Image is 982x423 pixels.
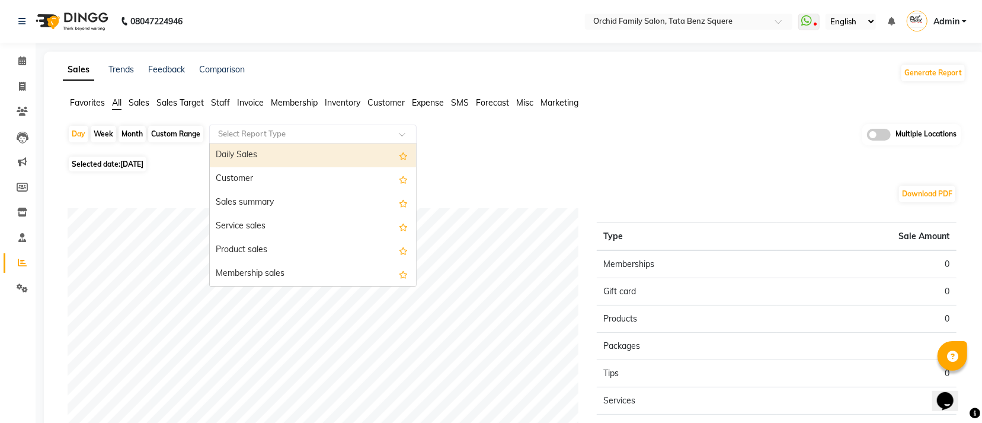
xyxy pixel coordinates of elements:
[597,360,777,387] td: Tips
[210,215,416,238] div: Service sales
[271,97,318,108] span: Membership
[210,238,416,262] div: Product sales
[91,126,116,142] div: Week
[895,129,957,141] span: Multiple Locations
[451,97,469,108] span: SMS
[933,15,959,28] span: Admin
[597,278,777,305] td: Gift card
[597,250,777,278] td: Memberships
[776,250,957,278] td: 0
[776,387,957,414] td: 0
[399,148,408,163] span: Add this report to Favorites List
[412,97,444,108] span: Expense
[30,5,111,38] img: logo
[516,97,533,108] span: Misc
[399,196,408,210] span: Add this report to Favorites List
[399,172,408,186] span: Add this report to Favorites List
[776,222,957,250] th: Sale Amount
[597,222,777,250] th: Type
[325,97,360,108] span: Inventory
[932,376,970,411] iframe: chat widget
[210,262,416,286] div: Membership sales
[156,97,204,108] span: Sales Target
[120,160,143,168] span: [DATE]
[776,332,957,360] td: 0
[597,332,777,360] td: Packages
[399,267,408,281] span: Add this report to Favorites List
[63,59,94,81] a: Sales
[540,97,578,108] span: Marketing
[597,305,777,332] td: Products
[399,220,408,234] span: Add this report to Favorites List
[119,126,146,142] div: Month
[130,5,183,38] b: 08047224946
[108,64,134,75] a: Trends
[901,65,965,81] button: Generate Report
[70,97,105,108] span: Favorites
[210,144,416,167] div: Daily Sales
[899,186,955,202] button: Download PDF
[237,97,264,108] span: Invoice
[211,97,230,108] span: Staff
[907,11,927,31] img: Admin
[199,64,245,75] a: Comparison
[69,126,88,142] div: Day
[69,157,146,171] span: Selected date:
[367,97,405,108] span: Customer
[476,97,509,108] span: Forecast
[776,305,957,332] td: 0
[210,167,416,191] div: Customer
[209,143,417,287] ng-dropdown-panel: Options list
[597,387,777,414] td: Services
[210,191,416,215] div: Sales summary
[399,243,408,257] span: Add this report to Favorites List
[129,97,149,108] span: Sales
[148,64,185,75] a: Feedback
[776,278,957,305] td: 0
[112,97,121,108] span: All
[776,360,957,387] td: 0
[148,126,203,142] div: Custom Range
